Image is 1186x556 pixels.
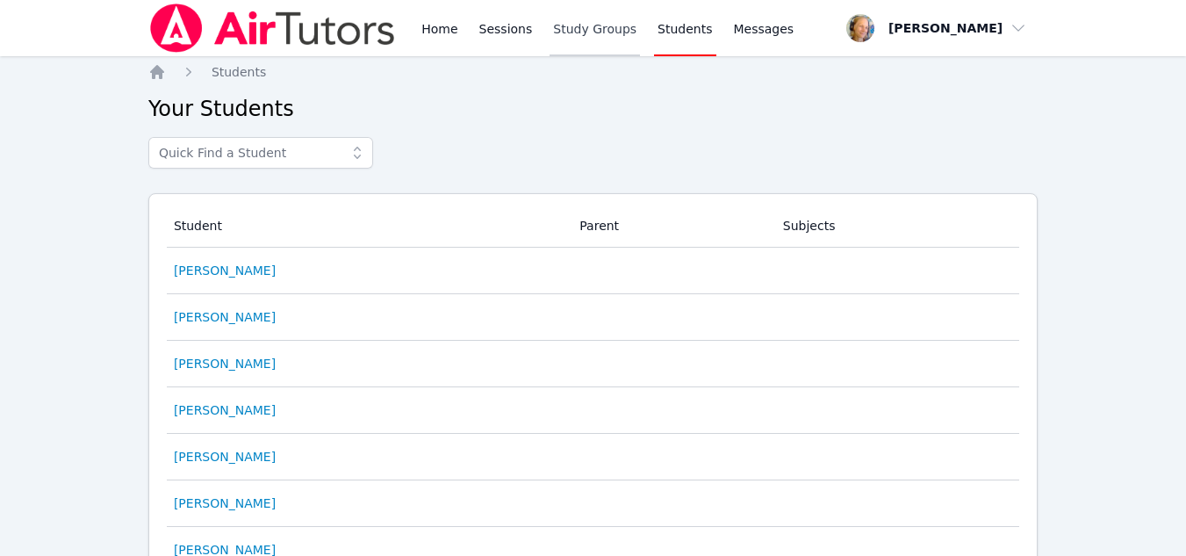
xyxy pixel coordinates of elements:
[167,480,1019,527] tr: [PERSON_NAME]
[569,205,773,248] th: Parent
[174,262,276,279] a: [PERSON_NAME]
[773,205,1019,248] th: Subjects
[174,448,276,466] a: [PERSON_NAME]
[167,434,1019,480] tr: [PERSON_NAME]
[167,248,1019,294] tr: [PERSON_NAME]
[174,495,276,512] a: [PERSON_NAME]
[167,294,1019,341] tr: [PERSON_NAME]
[734,20,794,38] span: Messages
[174,401,276,419] a: [PERSON_NAME]
[167,341,1019,387] tr: [PERSON_NAME]
[174,355,276,372] a: [PERSON_NAME]
[148,95,1038,123] h2: Your Students
[174,308,276,326] a: [PERSON_NAME]
[212,63,266,81] a: Students
[167,387,1019,434] tr: [PERSON_NAME]
[148,4,397,53] img: Air Tutors
[148,63,1038,81] nav: Breadcrumb
[148,137,373,169] input: Quick Find a Student
[167,205,569,248] th: Student
[212,65,266,79] span: Students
